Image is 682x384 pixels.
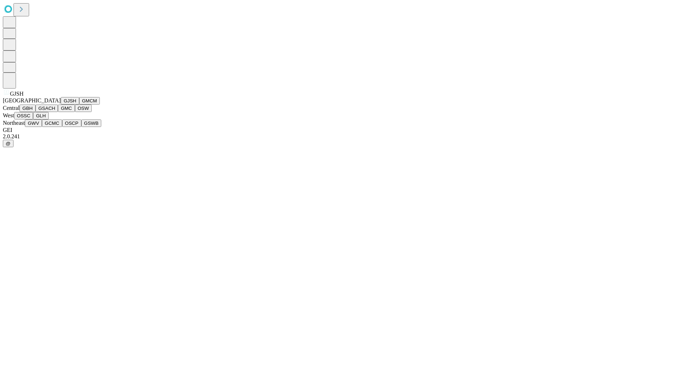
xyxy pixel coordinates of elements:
span: West [3,112,14,118]
button: GBH [20,105,36,112]
button: GSWB [81,119,102,127]
span: Central [3,105,20,111]
button: GMC [58,105,75,112]
div: GEI [3,127,679,133]
span: GJSH [10,91,23,97]
button: OSSC [14,112,33,119]
button: GWV [25,119,42,127]
button: GJSH [61,97,79,105]
span: @ [6,141,11,146]
button: @ [3,140,13,147]
div: 2.0.241 [3,133,679,140]
button: GLH [33,112,48,119]
button: OSCP [62,119,81,127]
span: [GEOGRAPHIC_DATA] [3,97,61,103]
button: GCMC [42,119,62,127]
button: GSACH [36,105,58,112]
span: Northeast [3,120,25,126]
button: OSW [75,105,92,112]
button: GMCM [79,97,100,105]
